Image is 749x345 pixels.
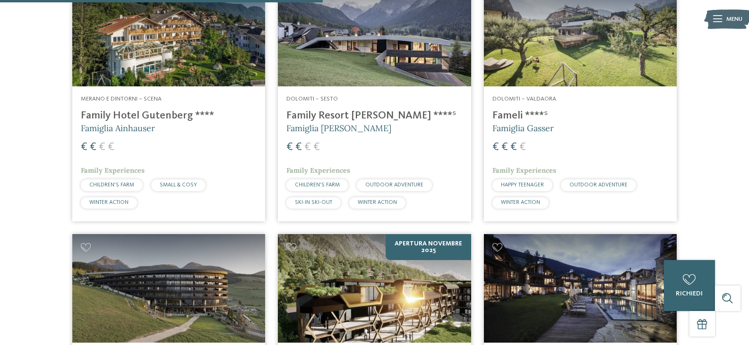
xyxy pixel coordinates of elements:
span: € [99,142,105,153]
span: WINTER ACTION [358,200,397,205]
span: richiedi [676,290,703,297]
span: € [81,142,87,153]
span: Famiglia [PERSON_NAME] [286,123,391,134]
span: Family Experiences [81,166,145,175]
span: € [304,142,311,153]
span: HAPPY TEENAGER [501,182,544,188]
img: Cercate un hotel per famiglie? Qui troverete solo i migliori! [278,234,471,343]
span: CHILDREN’S FARM [295,182,340,188]
span: WINTER ACTION [501,200,540,205]
span: Family Experiences [492,166,556,175]
span: € [90,142,96,153]
span: SKI-IN SKI-OUT [295,200,332,205]
h4: Family Resort [PERSON_NAME] ****ˢ [286,109,462,122]
span: € [492,142,499,153]
a: richiedi [664,260,715,311]
span: Famiglia Ainhauser [81,123,155,134]
img: Cercate un hotel per famiglie? Qui troverete solo i migliori! [72,234,265,343]
span: € [286,142,293,153]
h4: Family Hotel Gutenberg **** [81,109,257,122]
span: SMALL & COSY [160,182,197,188]
span: Famiglia Gasser [492,123,554,134]
span: € [108,142,114,153]
span: OUTDOOR ADVENTURE [569,182,628,188]
span: Dolomiti – Valdaora [492,96,556,102]
span: OUTDOOR ADVENTURE [365,182,423,188]
span: WINTER ACTION [89,200,129,205]
span: € [510,142,517,153]
span: € [519,142,526,153]
img: Post Alpina - Family Mountain Chalets ****ˢ [484,234,677,343]
span: € [295,142,302,153]
span: € [501,142,508,153]
span: Family Experiences [286,166,350,175]
span: CHILDREN’S FARM [89,182,134,188]
span: Merano e dintorni – Scena [81,96,162,102]
span: € [313,142,320,153]
span: Dolomiti – Sesto [286,96,338,102]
